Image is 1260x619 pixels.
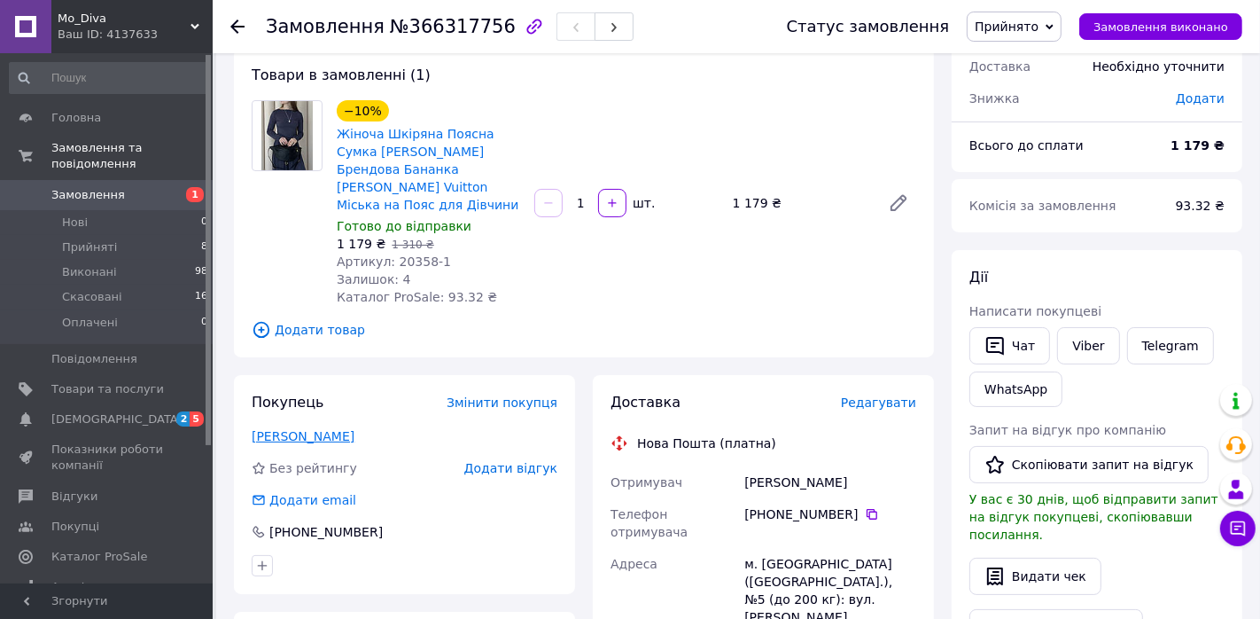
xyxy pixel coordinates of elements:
span: Покупці [51,519,99,535]
span: 1 179 ₴ [337,237,385,251]
span: 16 [195,289,207,305]
span: Телефон отримувача [611,507,688,539]
div: Нова Пошта (платна) [633,435,781,452]
a: Редагувати [881,185,916,221]
button: Чат з покупцем [1220,511,1256,546]
span: Виконані [62,264,117,280]
a: Viber [1057,327,1119,364]
span: [DEMOGRAPHIC_DATA] [51,411,183,427]
div: Додати email [268,491,358,509]
span: Скасовані [62,289,122,305]
div: Додати email [250,491,358,509]
button: Замовлення виконано [1079,13,1242,40]
span: Всього до сплати [969,138,1084,153]
span: Відгуки [51,489,97,505]
span: Отримувач [611,475,682,490]
span: Головна [51,110,101,126]
button: Скопіювати запит на відгук [969,446,1209,483]
button: Видати чек [969,558,1101,595]
span: Змінити покупця [447,396,557,410]
span: Mo_Diva [58,11,191,27]
a: Telegram [1127,327,1214,364]
span: Дії [969,269,988,286]
span: Запит на відгук про компанію [969,423,1166,437]
span: Артикул: 20358-1 [337,255,451,269]
span: Замовлення [51,187,125,203]
span: Доставка [611,394,681,411]
span: Прийняті [62,239,117,255]
span: 0 [201,215,207,231]
span: 1 310 ₴ [392,239,433,251]
span: Без рейтингу [269,461,357,475]
img: Жіноча Шкіряна Поясна Сумка Луі Вітон Чорна Брендова Бананка Louis Vuitton Міська на Пояс для Дів... [261,101,314,170]
span: Додати [1176,91,1225,106]
span: Нові [62,215,88,231]
span: №366317756 [390,16,516,37]
span: Готово до відправки [337,219,471,233]
span: Залишок: 4 [337,272,411,286]
div: Необхідно уточнити [1082,47,1235,86]
span: Написати покупцеві [969,304,1101,318]
b: 1 179 ₴ [1171,138,1225,153]
div: Статус замовлення [787,18,950,35]
input: Пошук [9,62,209,94]
span: Редагувати [841,396,916,410]
div: −10% [337,100,389,121]
div: 1 179 ₴ [726,191,874,215]
span: 98 [195,264,207,280]
span: Адреса [611,557,657,571]
span: Каталог ProSale [51,549,147,565]
span: Знижка [969,91,1020,106]
span: Доставка [969,59,1031,74]
span: Оплачені [62,315,118,331]
div: шт. [628,194,657,212]
span: Показники роботи компанії [51,442,164,474]
span: Покупець [252,394,324,411]
span: 5 [190,411,204,427]
span: Прийнято [975,20,1038,34]
span: 93.32 ₴ [1176,199,1225,213]
span: Додати відгук [464,461,557,475]
span: 0 [201,315,207,331]
span: Повідомлення [51,351,137,367]
span: 2 [176,411,191,427]
button: Чат [969,327,1050,364]
a: [PERSON_NAME] [252,429,354,443]
span: У вас є 30 днів, щоб відправити запит на відгук покупцеві, скопіювавши посилання. [969,492,1218,542]
span: 8 [201,239,207,255]
span: 1 [186,187,204,202]
div: [PHONE_NUMBER] [744,505,916,523]
span: Замовлення [266,16,385,37]
span: Додати товар [252,320,916,340]
div: Ваш ID: 4137633 [58,27,213,43]
span: Каталог ProSale: 93.32 ₴ [337,290,497,304]
span: Товари та послуги [51,381,164,397]
a: WhatsApp [969,372,1062,407]
span: Комісія за замовлення [969,199,1116,213]
span: Аналітика [51,579,113,595]
span: Товари в замовленні (1) [252,67,431,83]
div: Повернутися назад [230,18,245,35]
span: Замовлення та повідомлення [51,140,213,172]
div: [PERSON_NAME] [741,466,920,498]
div: [PHONE_NUMBER] [268,523,385,541]
a: Жіноча Шкіряна Поясна Сумка [PERSON_NAME] Брендова Бананка [PERSON_NAME] Vuitton Міська на Пояс д... [337,127,518,212]
span: Замовлення виконано [1093,20,1228,34]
